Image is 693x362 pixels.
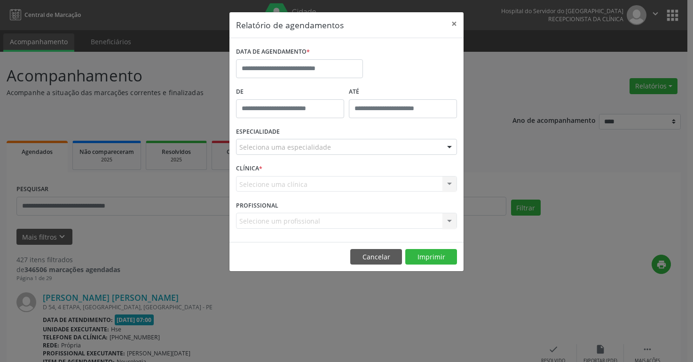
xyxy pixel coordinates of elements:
button: Close [445,12,464,35]
h5: Relatório de agendamentos [236,19,344,31]
label: PROFISSIONAL [236,198,278,213]
button: Imprimir [405,249,457,265]
label: DATA DE AGENDAMENTO [236,45,310,59]
label: CLÍNICA [236,161,262,176]
label: ESPECIALIDADE [236,125,280,139]
button: Cancelar [350,249,402,265]
span: Seleciona uma especialidade [239,142,331,152]
label: ATÉ [349,85,457,99]
label: De [236,85,344,99]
